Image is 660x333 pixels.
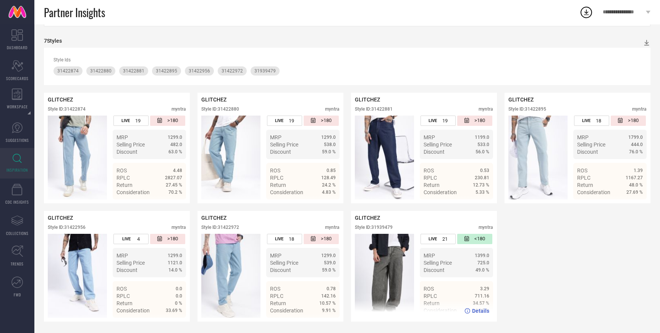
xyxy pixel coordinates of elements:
[325,106,340,112] div: myntra
[222,68,243,74] span: 31422972
[121,118,130,123] span: LIVE
[48,234,107,318] div: Click to view image
[577,189,610,195] span: Consideration
[167,236,178,242] span: >180
[167,117,178,124] span: >180
[168,267,182,273] span: 14.0 %
[116,189,150,195] span: Consideration
[429,118,437,123] span: LIVE
[634,168,643,173] span: 1.39
[270,267,291,273] span: Discount
[7,104,28,109] span: WORKSPACE
[201,116,260,199] img: Style preview image
[577,149,598,155] span: Discount
[327,286,336,291] span: 0.78
[275,118,283,123] span: LIVE
[7,45,27,50] span: DASHBOARD
[166,182,182,188] span: 27.45 %
[135,118,141,124] span: 19
[472,308,489,314] span: Details
[157,321,182,327] a: Details
[270,182,286,188] span: Return
[327,168,336,173] span: 0.85
[176,286,182,291] span: 0.0
[631,142,643,147] span: 444.0
[189,68,210,74] span: 31422956
[270,253,281,259] span: MRP
[475,253,489,258] span: 1399.0
[574,116,609,126] div: Number of days the style has been live on the platform
[5,199,29,205] span: CDC INSIGHTS
[577,134,589,140] span: MRP
[157,203,182,209] a: Details
[472,203,489,209] span: Details
[116,260,145,266] span: Selling Price
[322,149,336,154] span: 59.0 %
[321,293,336,299] span: 142.16
[116,182,133,188] span: Return
[480,168,489,173] span: 0.53
[270,189,303,195] span: Consideration
[579,5,593,19] div: Open download list
[479,225,493,230] div: myntra
[355,234,414,318] div: Click to view image
[424,142,452,148] span: Selling Price
[355,106,393,112] div: Style ID: 31422881
[270,142,298,148] span: Selling Price
[113,116,149,126] div: Number of days the style has been live on the platform
[270,300,286,306] span: Return
[632,106,647,112] div: myntra
[424,149,445,155] span: Discount
[325,225,340,230] div: myntra
[289,118,294,124] span: 19
[324,142,336,147] span: 538.0
[424,286,434,292] span: ROS
[508,116,568,199] img: Style preview image
[116,286,127,292] span: ROS
[116,300,133,306] span: Return
[168,260,182,265] span: 1121.0
[457,116,492,126] div: Number of days since the style was first listed on the platform
[424,182,440,188] span: Return
[424,253,435,259] span: MRP
[355,97,380,103] span: GLITCHEZ
[254,68,276,74] span: 31939479
[270,167,280,174] span: ROS
[170,142,182,147] span: 482.0
[267,234,302,244] div: Number of days the style has been live on the platform
[270,286,280,292] span: ROS
[275,236,283,241] span: LIVE
[475,293,489,299] span: 711.16
[176,293,182,299] span: 0.0
[304,116,339,126] div: Number of days since the style was first listed on the platform
[168,190,182,195] span: 70.2 %
[424,267,445,273] span: Discount
[171,106,186,112] div: myntra
[324,260,336,265] span: 539.0
[477,260,489,265] span: 725.0
[165,175,182,180] span: 2827.07
[424,167,434,174] span: ROS
[267,116,302,126] div: Number of days the style has been live on the platform
[270,149,291,155] span: Discount
[476,149,489,154] span: 56.0 %
[201,234,260,318] img: Style preview image
[476,267,489,273] span: 49.0 %
[475,175,489,180] span: 230.81
[321,117,332,124] span: >180
[201,225,239,230] div: Style ID: 31422972
[596,118,601,124] span: 18
[355,116,414,199] div: Click to view image
[319,301,336,306] span: 10.57 %
[123,68,144,74] span: 31422881
[475,135,489,140] span: 1199.0
[171,225,186,230] div: myntra
[173,168,182,173] span: 4.48
[201,106,239,112] div: Style ID: 31422880
[577,142,605,148] span: Selling Price
[168,253,182,258] span: 1299.0
[90,68,112,74] span: 31422880
[355,215,380,221] span: GLITCHEZ
[270,293,283,299] span: RPLC
[165,203,182,209] span: Details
